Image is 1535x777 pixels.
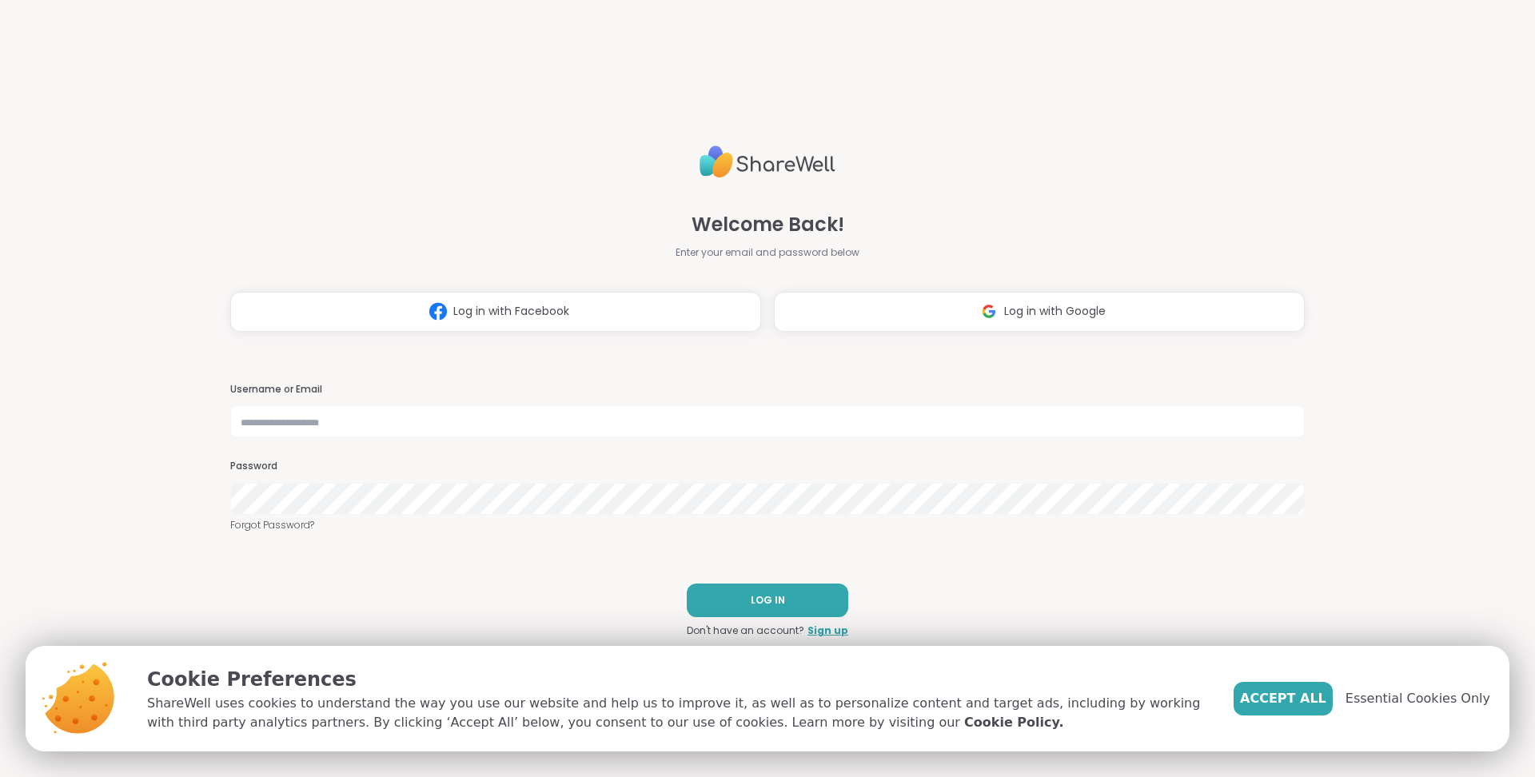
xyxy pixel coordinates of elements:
[676,245,859,260] span: Enter your email and password below
[1240,689,1326,708] span: Accept All
[453,303,569,320] span: Log in with Facebook
[230,518,1305,532] a: Forgot Password?
[147,665,1208,694] p: Cookie Preferences
[423,297,453,326] img: ShareWell Logomark
[751,593,785,608] span: LOG IN
[1234,682,1333,715] button: Accept All
[147,694,1208,732] p: ShareWell uses cookies to understand the way you use our website and help us to improve it, as we...
[687,624,804,638] span: Don't have an account?
[774,292,1305,332] button: Log in with Google
[1346,689,1490,708] span: Essential Cookies Only
[687,584,848,617] button: LOG IN
[692,210,844,239] span: Welcome Back!
[964,713,1063,732] a: Cookie Policy.
[974,297,1004,326] img: ShareWell Logomark
[230,383,1305,396] h3: Username or Email
[807,624,848,638] a: Sign up
[1004,303,1106,320] span: Log in with Google
[230,460,1305,473] h3: Password
[230,292,761,332] button: Log in with Facebook
[700,139,835,185] img: ShareWell Logo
